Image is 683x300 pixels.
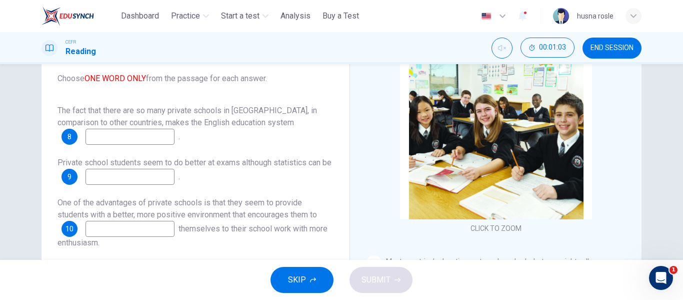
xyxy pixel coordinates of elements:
img: en [480,13,492,20]
button: Analysis [276,7,314,25]
div: Hide [520,38,574,59]
span: 1 [669,266,677,274]
div: husna rosle [577,10,613,22]
iframe: Intercom live chat [649,266,673,290]
span: 9 [67,173,71,180]
button: Practice [167,7,213,25]
span: 8 [67,133,71,140]
span: 00:01:03 [539,44,566,52]
span: Dashboard [121,10,159,22]
span: Practice [171,10,200,22]
font: ONE WORD ONLY [84,74,146,83]
button: Dashboard [117,7,163,25]
span: END SESSION [590,44,633,52]
span: Start a test [221,10,259,22]
span: themselves to their school work with more enthusiasm. [57,224,327,247]
a: ELTC logo [41,6,117,26]
span: Private school students seem to do better at exams although statistics can be [57,158,331,167]
button: Start a test [217,7,272,25]
span: SKIP [288,273,306,287]
span: The fact that there are so many private schools in [GEOGRAPHIC_DATA], in comparison to other coun... [57,106,317,127]
span: Analysis [280,10,310,22]
span: One of the advantages of private schools is that they seem to provide students with a better, mor... [57,198,317,219]
img: ELTC logo [41,6,94,26]
button: Buy a Test [318,7,363,25]
div: 1 [366,255,382,271]
span: CEFR [65,39,76,46]
span: . [178,172,180,181]
button: 00:01:03 [520,38,574,58]
div: Unmute [491,38,512,59]
span: Buy a Test [322,10,359,22]
h1: Reading [65,46,96,58]
span: . [178,132,180,141]
img: Profile picture [553,8,569,24]
span: 10 [65,225,73,232]
span: Complete the sentences below. Choose from the passage for each answer. [57,49,333,85]
button: END SESSION [582,38,641,59]
button: SKIP [270,267,333,293]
